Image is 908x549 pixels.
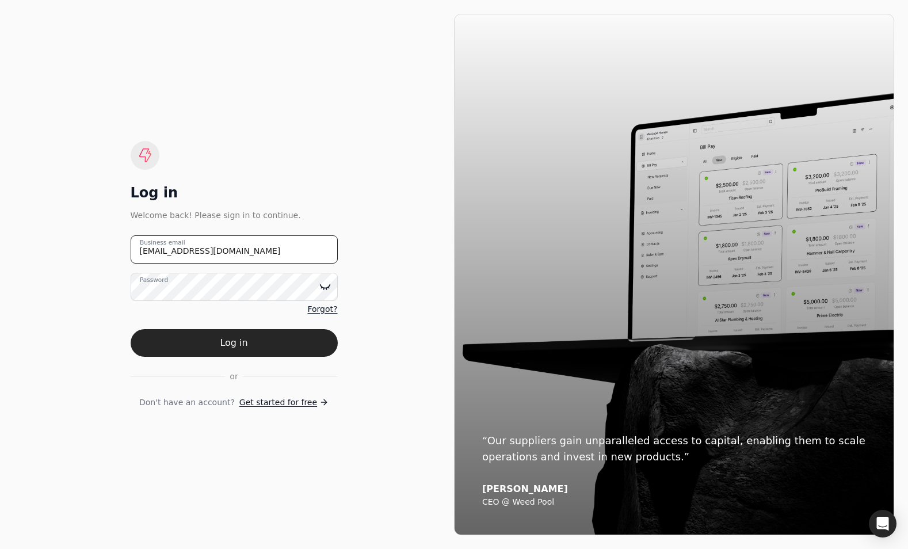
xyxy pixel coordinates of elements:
[139,396,235,409] span: Don't have an account?
[131,209,338,222] div: Welcome back! Please sign in to continue.
[239,396,317,409] span: Get started for free
[307,303,337,315] a: Forgot?
[131,184,338,202] div: Log in
[140,238,185,247] label: Business email
[230,371,238,383] span: or
[131,329,338,357] button: Log in
[869,510,896,537] div: Open Intercom Messenger
[482,483,866,495] div: [PERSON_NAME]
[482,497,866,508] div: CEO @ Weed Pool
[482,433,866,465] div: “Our suppliers gain unparalleled access to capital, enabling them to scale operations and invest ...
[239,396,329,409] a: Get started for free
[140,275,168,284] label: Password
